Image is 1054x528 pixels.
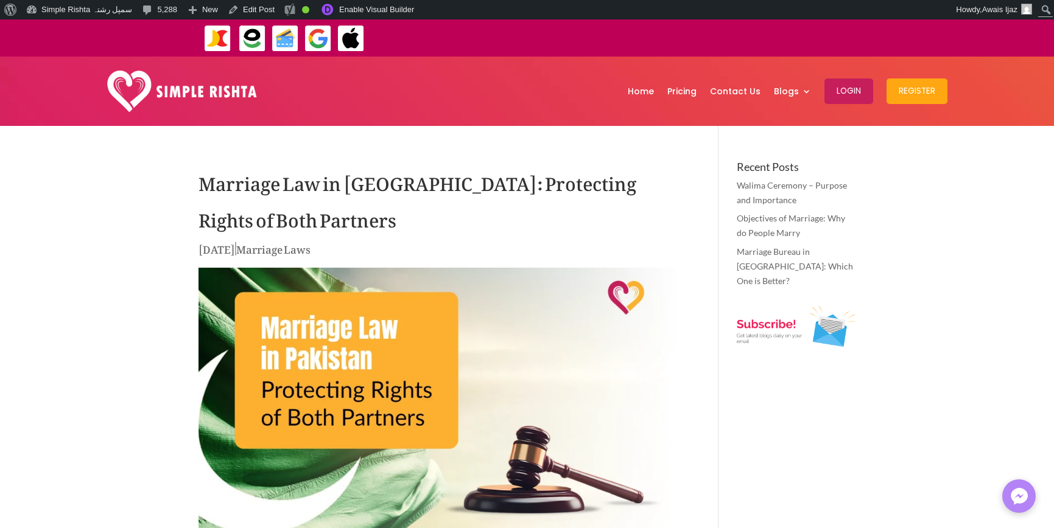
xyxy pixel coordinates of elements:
a: Register [887,60,947,123]
a: Home [628,60,654,123]
img: JazzCash-icon [204,25,231,52]
a: Pricing [667,60,697,123]
a: Walima Ceremony – Purpose and Importance [737,180,847,205]
a: Marriage Bureau in [GEOGRAPHIC_DATA]: Which One is Better? [737,246,853,286]
a: Login [824,60,873,123]
button: Register [887,78,947,104]
img: GooglePay-icon [304,25,332,52]
h1: Marriage Law in [GEOGRAPHIC_DATA]: Protecting Rights of Both Partners [199,161,683,240]
img: ApplePay-icon [337,25,365,52]
button: Login [824,78,873,104]
h4: Recent Posts [737,161,855,178]
span: Awais Ijaz [982,5,1017,14]
img: Credit Cards [272,25,299,52]
a: Marriage Laws [236,234,311,260]
a: Objectives of Marriage: Why do People Marry [737,213,845,238]
p: | [199,240,683,264]
span: [DATE] [199,234,235,260]
div: Good [302,6,309,13]
a: Contact Us [710,60,761,123]
img: Messenger [1007,484,1031,509]
img: EasyPaisa-icon [239,25,266,52]
a: Blogs [774,60,811,123]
